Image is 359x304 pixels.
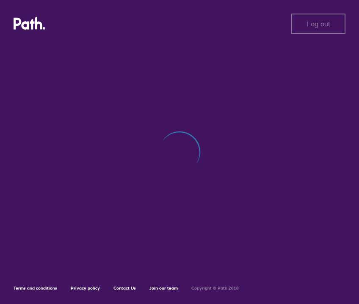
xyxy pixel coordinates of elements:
[113,285,136,291] a: Contact Us
[291,14,345,34] button: Log out
[307,20,330,28] span: Log out
[14,285,57,291] a: Terms and conditions
[71,285,100,291] a: Privacy policy
[191,286,239,291] h6: Copyright © Path 2018
[149,285,178,291] a: Join our team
